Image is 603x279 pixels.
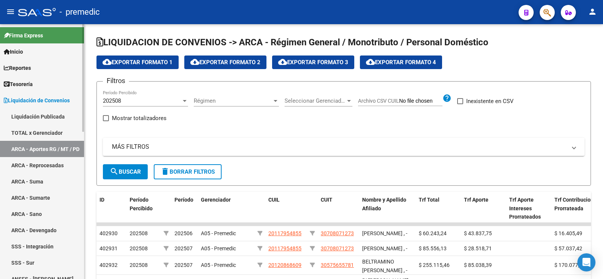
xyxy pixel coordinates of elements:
[464,262,492,268] span: $ 85.038,39
[174,230,193,236] span: 202506
[110,168,141,175] span: Buscar
[4,31,43,40] span: Firma Express
[321,230,354,236] span: 30708071273
[419,245,447,251] span: $ 85.556,13
[194,97,272,104] span: Régimen
[130,262,148,268] span: 202508
[190,57,199,66] mat-icon: cloud_download
[201,197,231,203] span: Gerenciador
[201,245,236,251] span: A05 - Premedic
[161,168,215,175] span: Borrar Filtros
[103,138,585,156] mat-expansion-panel-header: MÁS FILTROS
[362,197,406,211] span: Nombre y Apellido Afiliado
[321,245,354,251] span: 30708071273
[198,192,254,225] datatable-header-cell: Gerenciador
[358,98,399,104] span: Archivo CSV CUIL
[466,97,514,106] span: Inexistente en CSV
[112,143,566,151] mat-panel-title: MÁS FILTROS
[577,253,595,271] div: Open Intercom Messenger
[265,192,307,225] datatable-header-cell: CUIL
[366,57,375,66] mat-icon: cloud_download
[278,57,287,66] mat-icon: cloud_download
[99,262,118,268] span: 402932
[96,37,488,48] span: LIQUIDACION DE CONVENIOS -> ARCA - Régimen General / Monotributo / Personal Doméstico
[103,57,112,66] mat-icon: cloud_download
[321,197,332,203] span: CUIT
[442,94,451,103] mat-icon: help
[318,192,359,225] datatable-header-cell: CUIT
[554,230,582,236] span: $ 16.405,49
[171,192,198,225] datatable-header-cell: Período
[201,262,236,268] span: A05 - Premedic
[110,167,119,176] mat-icon: search
[464,230,492,236] span: $ 43.837,75
[359,192,416,225] datatable-header-cell: Nombre y Apellido Afiliado
[461,192,506,225] datatable-header-cell: Trf Aporte
[4,48,23,56] span: Inicio
[174,245,193,251] span: 202507
[285,97,346,104] span: Seleccionar Gerenciador
[419,262,450,268] span: $ 255.115,46
[174,197,193,203] span: Período
[360,55,442,69] button: Exportar Formato 4
[127,192,161,225] datatable-header-cell: Período Percibido
[362,259,407,273] span: BELTRAMINO [PERSON_NAME] , -
[464,245,492,251] span: $ 28.518,71
[554,245,582,251] span: $ 57.037,42
[321,262,354,268] span: 30575655781
[4,64,31,72] span: Reportes
[509,197,541,220] span: Trf Aporte Intereses Prorrateados
[96,192,127,225] datatable-header-cell: ID
[154,164,222,179] button: Borrar Filtros
[190,59,260,66] span: Exportar Formato 2
[103,76,129,86] h3: Filtros
[362,245,407,251] span: [PERSON_NAME] , -
[130,230,148,236] span: 202508
[464,197,488,203] span: Trf Aporte
[4,96,70,105] span: Liquidación de Convenios
[130,197,153,211] span: Período Percibido
[268,245,301,251] span: 20117954855
[184,55,266,69] button: Exportar Formato 2
[554,197,594,211] span: Trf Contribucion Prorrateada
[366,59,436,66] span: Exportar Formato 4
[278,59,348,66] span: Exportar Formato 3
[419,197,439,203] span: Trf Total
[399,98,442,105] input: Archivo CSV CUIL
[130,245,148,251] span: 202508
[268,262,301,268] span: 20120868609
[588,7,597,16] mat-icon: person
[362,230,407,236] span: [PERSON_NAME] , -
[4,80,33,88] span: Tesorería
[201,230,236,236] span: A05 - Premedic
[103,59,173,66] span: Exportar Formato 1
[161,167,170,176] mat-icon: delete
[272,55,354,69] button: Exportar Formato 3
[416,192,461,225] datatable-header-cell: Trf Total
[268,230,301,236] span: 20117954855
[112,114,167,123] span: Mostrar totalizadores
[99,245,118,251] span: 402931
[174,262,193,268] span: 202507
[551,192,597,225] datatable-header-cell: Trf Contribucion Prorrateada
[99,197,104,203] span: ID
[268,197,280,203] span: CUIL
[506,192,551,225] datatable-header-cell: Trf Aporte Intereses Prorrateados
[103,164,148,179] button: Buscar
[60,4,100,20] span: - premedic
[96,55,179,69] button: Exportar Formato 1
[554,262,585,268] span: $ 170.077,07
[419,230,447,236] span: $ 60.243,24
[103,97,121,104] span: 202508
[99,230,118,236] span: 402930
[6,7,15,16] mat-icon: menu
